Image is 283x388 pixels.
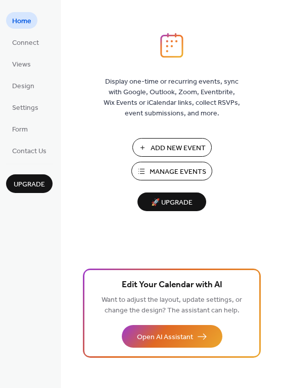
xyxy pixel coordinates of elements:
[14,179,45,190] span: Upgrade
[150,167,206,177] span: Manage Events
[12,103,38,113] span: Settings
[12,124,28,135] span: Form
[104,77,240,119] span: Display one-time or recurring events, sync with Google, Outlook, Zoom, Eventbrite, Wix Events or ...
[6,12,37,29] a: Home
[102,293,242,317] span: Want to adjust the layout, update settings, or change the design? The assistant can help.
[122,325,222,348] button: Open AI Assistant
[12,16,31,27] span: Home
[122,278,222,292] span: Edit Your Calendar with AI
[6,120,34,137] a: Form
[12,81,34,92] span: Design
[12,59,31,70] span: Views
[6,174,53,193] button: Upgrade
[12,38,39,48] span: Connect
[6,55,37,72] a: Views
[131,162,212,180] button: Manage Events
[137,192,206,211] button: 🚀 Upgrade
[132,138,212,157] button: Add New Event
[6,142,53,159] a: Contact Us
[6,99,44,115] a: Settings
[160,33,183,58] img: logo_icon.svg
[144,196,200,210] span: 🚀 Upgrade
[6,77,40,94] a: Design
[6,34,45,50] a: Connect
[151,143,206,154] span: Add New Event
[137,332,193,343] span: Open AI Assistant
[12,146,46,157] span: Contact Us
